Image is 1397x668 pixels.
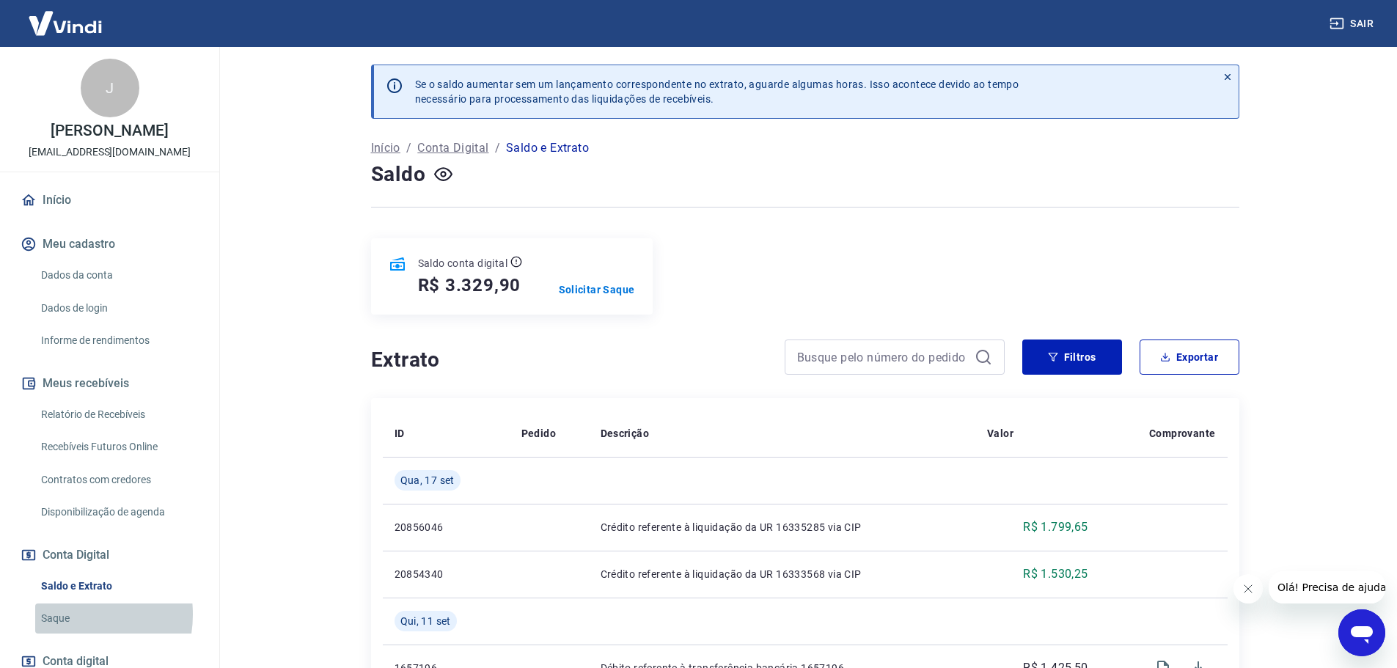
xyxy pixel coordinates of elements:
[559,282,635,297] a: Solicitar Saque
[417,139,488,157] a: Conta Digital
[495,139,500,157] p: /
[1023,565,1088,583] p: R$ 1.530,25
[395,520,498,535] p: 20856046
[400,473,455,488] span: Qua, 17 set
[35,400,202,430] a: Relatório de Recebíveis
[18,228,202,260] button: Meu cadastro
[81,59,139,117] div: J
[1338,609,1385,656] iframe: Botão para abrir a janela de mensagens
[1269,571,1385,603] iframe: Mensagem da empresa
[18,367,202,400] button: Meus recebíveis
[506,139,589,157] p: Saldo e Extrato
[395,567,498,581] p: 20854340
[35,603,202,634] a: Saque
[1149,426,1215,441] p: Comprovante
[406,139,411,157] p: /
[371,160,426,189] h4: Saldo
[18,184,202,216] a: Início
[418,274,521,297] h5: R$ 3.329,90
[35,432,202,462] a: Recebíveis Futuros Online
[601,520,964,535] p: Crédito referente à liquidação da UR 16335285 via CIP
[987,426,1013,441] p: Valor
[35,293,202,323] a: Dados de login
[35,260,202,290] a: Dados da conta
[601,426,650,441] p: Descrição
[1140,339,1239,375] button: Exportar
[18,1,113,45] img: Vindi
[35,326,202,356] a: Informe de rendimentos
[9,10,123,22] span: Olá! Precisa de ajuda?
[18,539,202,571] button: Conta Digital
[1233,574,1263,603] iframe: Fechar mensagem
[35,497,202,527] a: Disponibilização de agenda
[418,256,508,271] p: Saldo conta digital
[35,571,202,601] a: Saldo e Extrato
[1023,518,1088,536] p: R$ 1.799,65
[521,426,556,441] p: Pedido
[371,345,767,375] h4: Extrato
[797,346,969,368] input: Busque pelo número do pedido
[1327,10,1379,37] button: Sair
[1022,339,1122,375] button: Filtros
[29,144,191,160] p: [EMAIL_ADDRESS][DOMAIN_NAME]
[35,465,202,495] a: Contratos com credores
[601,567,964,581] p: Crédito referente à liquidação da UR 16333568 via CIP
[395,426,405,441] p: ID
[371,139,400,157] a: Início
[51,123,168,139] p: [PERSON_NAME]
[400,614,451,628] span: Qui, 11 set
[415,77,1019,106] p: Se o saldo aumentar sem um lançamento correspondente no extrato, aguarde algumas horas. Isso acon...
